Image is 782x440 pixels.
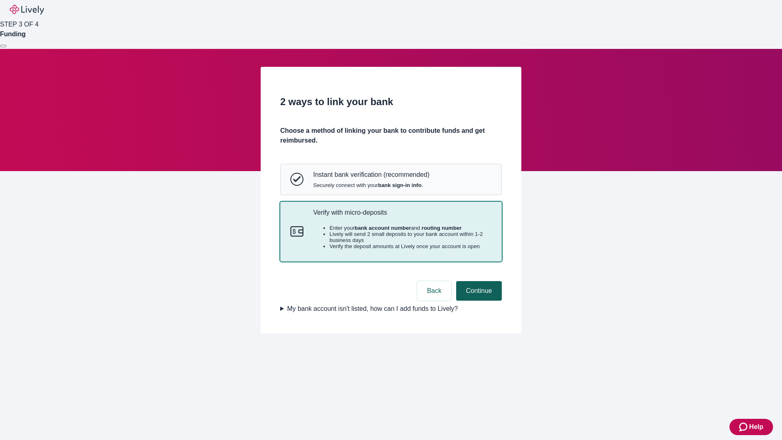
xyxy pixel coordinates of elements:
p: Instant bank verification (recommended) [313,171,429,178]
button: Continue [456,281,502,301]
button: Instant bank verificationInstant bank verification (recommended)Securely connect with yourbank si... [281,164,501,194]
strong: bank account number [355,225,411,231]
strong: routing number [422,225,461,231]
li: Lively will send 2 small deposits to your bank account within 1-2 business days [329,231,492,243]
span: Securely connect with your . [313,182,429,188]
li: Verify the deposit amounts at Lively once your account is open [329,243,492,249]
p: Verify with micro-deposits [313,209,492,216]
img: Lively [10,5,44,15]
h2: 2 ways to link your bank [280,95,502,109]
strong: bank sign-in info [378,182,422,188]
span: Help [749,422,763,432]
summary: My bank account isn't listed, how can I add funds to Lively? [280,304,502,314]
button: Micro-depositsVerify with micro-depositsEnter yourbank account numberand routing numberLively wil... [281,202,501,262]
li: Enter your and [329,225,492,231]
svg: Zendesk support icon [739,422,749,432]
button: Back [417,281,451,301]
svg: Micro-deposits [290,225,303,238]
button: Zendesk support iconHelp [729,419,773,435]
svg: Instant bank verification [290,173,303,186]
h4: Choose a method of linking your bank to contribute funds and get reimbursed. [280,126,502,145]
